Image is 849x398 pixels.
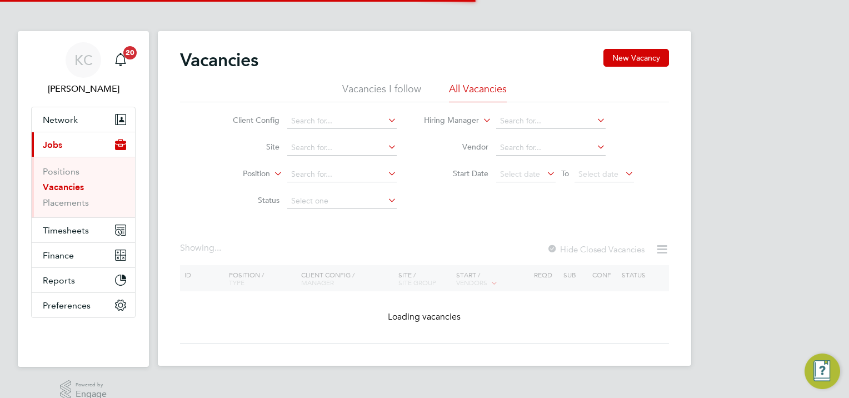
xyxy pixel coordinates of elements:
button: Timesheets [32,218,135,242]
button: Reports [32,268,135,292]
input: Search for... [496,140,606,156]
a: Vacancies [43,182,84,192]
label: Status [216,195,279,205]
a: 20 [109,42,132,78]
button: Jobs [32,132,135,157]
label: Hiring Manager [415,115,479,126]
nav: Main navigation [18,31,149,367]
span: Reports [43,275,75,286]
span: Select date [500,169,540,179]
span: Select date [578,169,618,179]
button: Engage Resource Center [805,354,840,389]
label: Hide Closed Vacancies [547,244,645,255]
span: Preferences [43,300,91,311]
li: Vacancies I follow [342,82,421,102]
span: Timesheets [43,225,89,236]
span: Powered by [76,380,107,390]
span: KC [74,53,93,67]
span: Finance [43,250,74,261]
button: Finance [32,243,135,267]
label: Position [206,168,270,180]
a: Placements [43,197,89,208]
li: All Vacancies [449,82,507,102]
input: Search for... [287,113,397,129]
img: fastbook-logo-retina.png [32,329,136,347]
span: Karen Chatfield [31,82,136,96]
span: Jobs [43,140,62,150]
h2: Vacancies [180,49,258,71]
span: To [558,166,572,181]
button: New Vacancy [603,49,669,67]
span: 20 [123,46,137,59]
a: Go to home page [31,329,136,347]
label: Site [216,142,279,152]
input: Search for... [287,140,397,156]
span: ... [214,242,221,253]
span: Network [43,115,78,125]
div: Jobs [32,157,135,217]
label: Client Config [216,115,279,125]
input: Search for... [287,167,397,182]
div: Showing [180,242,223,254]
input: Select one [287,193,397,209]
a: Positions [43,166,79,177]
label: Start Date [425,168,488,178]
input: Search for... [496,113,606,129]
a: KC[PERSON_NAME] [31,42,136,96]
button: Preferences [32,293,135,317]
button: Network [32,107,135,132]
label: Vendor [425,142,488,152]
